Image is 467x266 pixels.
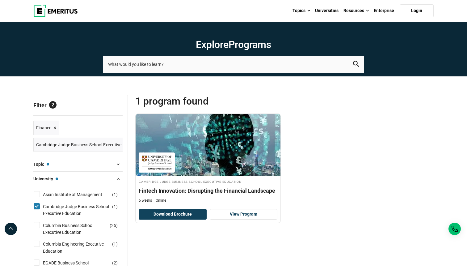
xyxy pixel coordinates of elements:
[103,56,364,73] input: search-page
[112,191,118,198] span: ( )
[103,102,123,110] a: Reset all
[136,114,280,176] img: Fintech Innovation: Disrupting the Financial Landscape | Online Finance Course
[154,198,166,203] p: Online
[36,141,142,148] span: Cambridge Judge Business School Executive Education
[36,124,51,131] span: Finance
[33,175,58,182] span: University
[43,222,122,236] a: Columbia Business School Executive Education
[114,192,116,197] span: 1
[400,4,434,17] a: Login
[353,62,359,68] a: search
[33,161,49,168] span: Topic
[229,39,271,50] span: Programs
[114,260,116,265] span: 2
[136,114,280,206] a: Finance Course by Cambridge Judge Business School Executive Education - Cambridge Judge Business ...
[114,242,116,247] span: 1
[135,95,284,107] span: 1 Program found
[103,38,364,51] h1: Explore
[33,138,150,152] a: Cambridge Judge Business School Executive Education ×
[33,174,123,183] button: University
[210,209,278,220] a: View Program
[43,203,122,217] a: Cambridge Judge Business School Executive Education
[114,204,116,209] span: 1
[43,241,122,255] a: Columbia Engineering Executive Education
[139,198,152,203] p: 6 weeks
[112,241,118,247] span: ( )
[49,101,57,109] span: 2
[353,61,359,68] button: search
[139,209,207,220] button: Download Brochure
[112,203,118,210] span: ( )
[33,121,59,135] a: Finance ×
[111,223,116,228] span: 25
[53,123,57,132] span: ×
[139,187,277,195] h4: Fintech Innovation: Disrupting the Financial Landscape
[110,222,118,229] span: ( )
[33,160,123,169] button: Topic
[142,156,172,169] img: Cambridge Judge Business School Executive Education
[139,179,277,184] h4: Cambridge Judge Business School Executive Education
[43,191,115,198] a: Asian Institute of Management
[33,95,123,115] p: Filter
